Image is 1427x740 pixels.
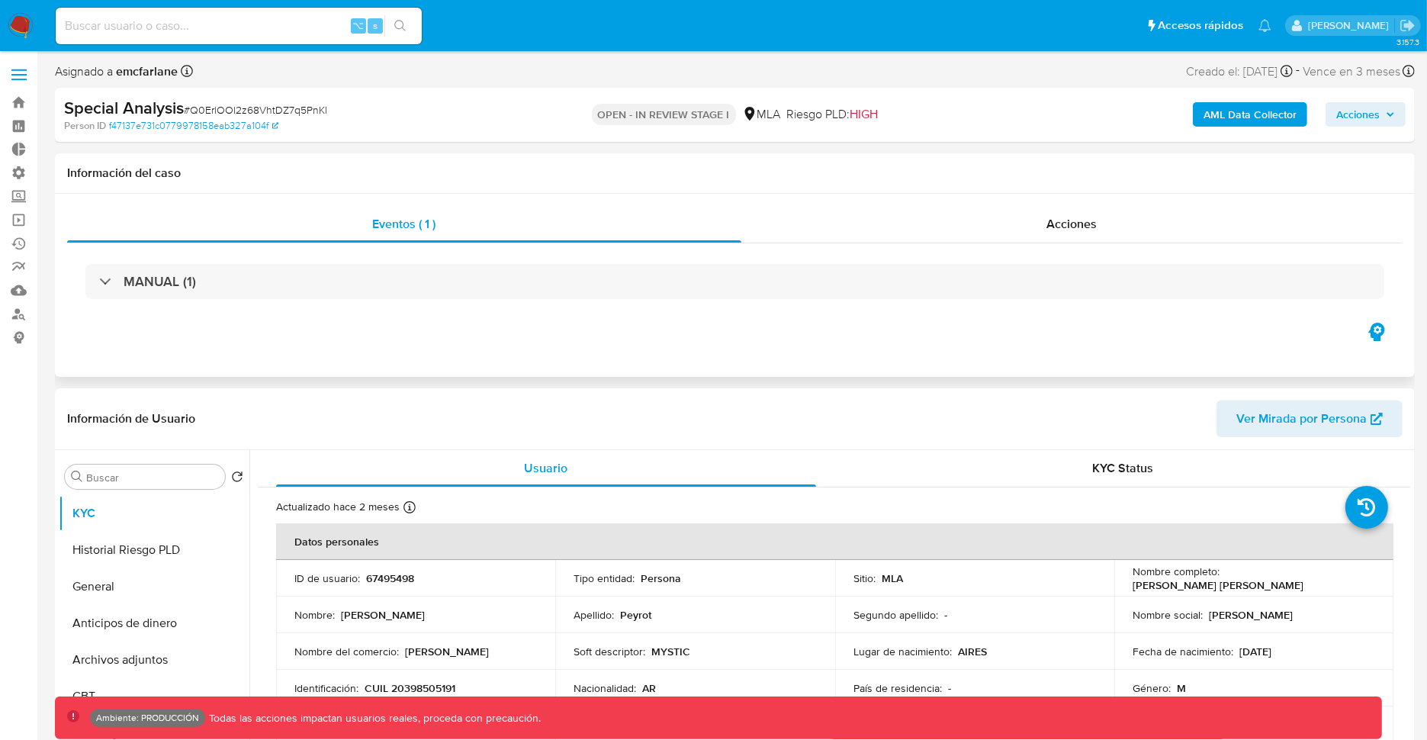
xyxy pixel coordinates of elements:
button: Buscar [71,471,83,483]
p: Nombre : [294,608,335,622]
b: emcfarlane [113,63,178,80]
span: s [373,18,378,33]
th: Datos personales [276,523,1393,560]
p: País de residencia : [853,681,942,695]
button: CBT [59,678,249,715]
span: - [1296,61,1300,82]
p: Tipo entidad : [574,571,635,585]
p: Nombre completo : [1133,565,1220,578]
button: Anticipos de dinero [59,605,249,642]
span: Asignado a [55,63,178,80]
span: Riesgo PLD: [787,106,879,123]
p: Fecha de nacimiento : [1133,645,1233,658]
button: Historial Riesgo PLD [59,532,249,568]
span: Eventos ( 1 ) [373,215,436,233]
p: Peyrot [620,608,651,622]
p: - [948,681,951,695]
span: # Q0ErlOOl2z68VhtDZ7q5PnKl [184,102,327,117]
a: Notificaciones [1258,19,1271,32]
button: Ver Mirada por Persona [1216,401,1403,437]
span: HIGH [850,105,879,123]
p: [PERSON_NAME] [341,608,425,622]
p: Persona [641,571,681,585]
p: Todas las acciones impactan usuarios reales, proceda con precaución. [205,711,541,726]
b: Person ID [64,119,106,133]
p: CUIL 20398505191 [365,681,455,695]
button: General [59,568,249,605]
span: Accesos rápidos [1158,18,1243,34]
p: AIRES [958,645,987,658]
div: Creado el: [DATE] [1186,61,1293,82]
button: Acciones [1326,102,1406,127]
div: MANUAL (1) [85,264,1384,299]
h1: Información del caso [67,166,1403,181]
span: KYC Status [1092,459,1153,477]
span: Vence en 3 meses [1303,63,1400,80]
p: Apellido : [574,608,614,622]
span: ⌥ [352,18,364,33]
span: Acciones [1047,215,1098,233]
p: [DATE] [1239,645,1271,658]
p: MLA [882,571,903,585]
p: AR [642,681,656,695]
p: OPEN - IN REVIEW STAGE I [592,104,736,125]
p: Nacionalidad : [574,681,636,695]
p: Sitio : [853,571,876,585]
p: Nombre social : [1133,608,1203,622]
p: M [1177,681,1186,695]
button: search-icon [384,15,416,37]
p: Lugar de nacimiento : [853,645,952,658]
p: david.garay@mercadolibre.com.co [1308,18,1394,33]
p: Género : [1133,681,1171,695]
button: KYC [59,495,249,532]
b: Special Analysis [64,95,184,120]
div: MLA [742,106,781,123]
p: MYSTIC [651,645,690,658]
p: [PERSON_NAME] [PERSON_NAME] [1133,578,1303,592]
span: Ver Mirada por Persona [1236,401,1367,437]
p: Segundo apellido : [853,608,938,622]
p: [PERSON_NAME] [405,645,489,658]
p: [PERSON_NAME] [1209,608,1293,622]
p: Identificación : [294,681,358,695]
input: Buscar [86,471,219,484]
p: 67495498 [366,571,414,585]
p: Ambiente: PRODUCCIÓN [96,715,199,721]
button: Volver al orden por defecto [231,471,243,487]
h1: Información de Usuario [67,411,195,426]
p: Nombre del comercio : [294,645,399,658]
p: Soft descriptor : [574,645,645,658]
a: f47137e731c0779978158eab327a104f [109,119,278,133]
b: AML Data Collector [1204,102,1297,127]
p: - [944,608,947,622]
button: Archivos adjuntos [59,642,249,678]
p: Actualizado hace 2 meses [276,500,400,514]
span: Usuario [525,459,568,477]
input: Buscar usuario o caso... [56,16,422,36]
button: AML Data Collector [1193,102,1307,127]
span: Acciones [1336,102,1380,127]
h3: MANUAL (1) [124,273,196,290]
p: ID de usuario : [294,571,360,585]
a: Salir [1400,18,1416,34]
